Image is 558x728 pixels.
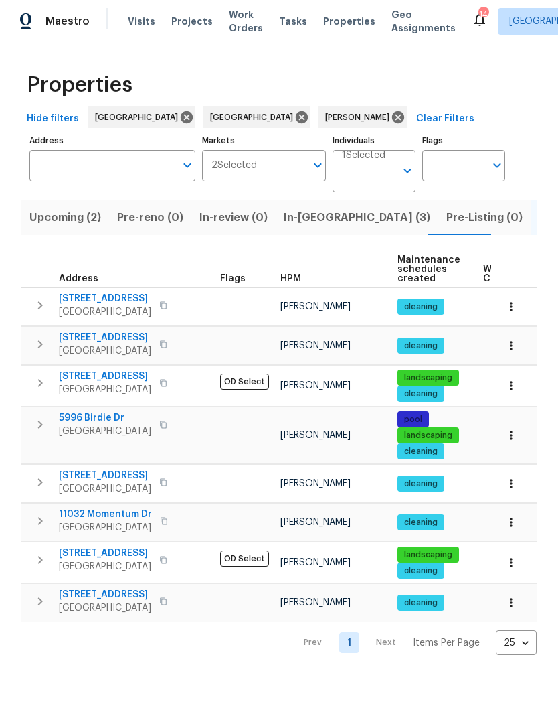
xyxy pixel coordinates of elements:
span: [PERSON_NAME] [280,341,351,350]
span: Work Orders [229,8,263,35]
nav: Pagination Navigation [291,630,537,655]
button: Open [308,156,327,175]
label: Markets [202,137,327,145]
span: [STREET_ADDRESS] [59,547,151,560]
span: [PERSON_NAME] [280,479,351,488]
span: [PERSON_NAME] [280,381,351,390]
button: Clear Filters [411,106,480,131]
span: landscaping [399,372,458,384]
span: [GEOGRAPHIC_DATA] [210,111,298,124]
span: cleaning [399,301,443,313]
span: [GEOGRAPHIC_DATA] [95,111,183,124]
div: 14 [478,8,488,21]
span: [PERSON_NAME] [325,111,395,124]
span: In-review (0) [199,208,268,227]
label: Address [29,137,195,145]
span: cleaning [399,388,443,400]
div: 25 [496,626,537,660]
span: [PERSON_NAME] [280,518,351,527]
span: Projects [171,15,213,28]
span: OD Select [220,374,269,390]
span: pool [399,414,428,425]
span: [PERSON_NAME] [280,431,351,440]
span: cleaning [399,446,443,457]
span: [PERSON_NAME] [280,302,351,311]
span: [STREET_ADDRESS] [59,331,151,344]
span: 11032 Momentum Dr [59,508,152,521]
span: [STREET_ADDRESS] [59,469,151,482]
span: Upcoming (2) [29,208,101,227]
span: 1 Selected [342,150,385,161]
span: [GEOGRAPHIC_DATA] [59,344,151,358]
a: Goto page 1 [339,632,359,653]
label: Flags [422,137,505,145]
span: cleaning [399,478,443,490]
span: cleaning [399,340,443,352]
span: [PERSON_NAME] [280,598,351,607]
span: Maintenance schedules created [397,255,460,283]
span: Clear Filters [416,111,474,127]
span: cleaning [399,565,443,577]
span: [STREET_ADDRESS] [59,370,151,383]
span: [PERSON_NAME] [280,558,351,567]
button: Open [488,156,506,175]
span: [GEOGRAPHIC_DATA] [59,521,152,534]
span: cleaning [399,517,443,528]
span: 2 Selected [211,160,257,171]
span: Maestro [45,15,90,28]
span: HPM [280,274,301,283]
div: [GEOGRAPHIC_DATA] [88,106,195,128]
span: landscaping [399,549,458,561]
span: OD Select [220,551,269,567]
span: In-[GEOGRAPHIC_DATA] (3) [284,208,430,227]
span: [GEOGRAPHIC_DATA] [59,425,151,438]
span: Hide filters [27,111,79,127]
p: Items Per Page [413,636,480,650]
span: Pre-Listing (0) [446,208,523,227]
button: Open [398,161,417,180]
span: 5996 Birdie Dr [59,411,151,425]
span: Geo Assignments [391,8,456,35]
span: Properties [323,15,375,28]
span: Flags [220,274,246,283]
span: [GEOGRAPHIC_DATA] [59,601,151,615]
span: [GEOGRAPHIC_DATA] [59,383,151,396]
button: Hide filters [21,106,84,131]
label: Individuals [333,137,415,145]
span: Work Order Completion [483,265,538,283]
div: [GEOGRAPHIC_DATA] [203,106,310,128]
span: [GEOGRAPHIC_DATA] [59,560,151,573]
span: Properties [27,78,132,92]
button: Open [178,156,197,175]
span: [STREET_ADDRESS] [59,292,151,305]
span: [STREET_ADDRESS] [59,588,151,601]
span: Pre-reno (0) [117,208,183,227]
span: landscaping [399,430,458,441]
span: Address [59,274,98,283]
span: [GEOGRAPHIC_DATA] [59,482,151,496]
span: cleaning [399,597,443,609]
span: Tasks [279,17,307,26]
span: Visits [128,15,155,28]
span: [GEOGRAPHIC_DATA] [59,305,151,319]
div: [PERSON_NAME] [318,106,407,128]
